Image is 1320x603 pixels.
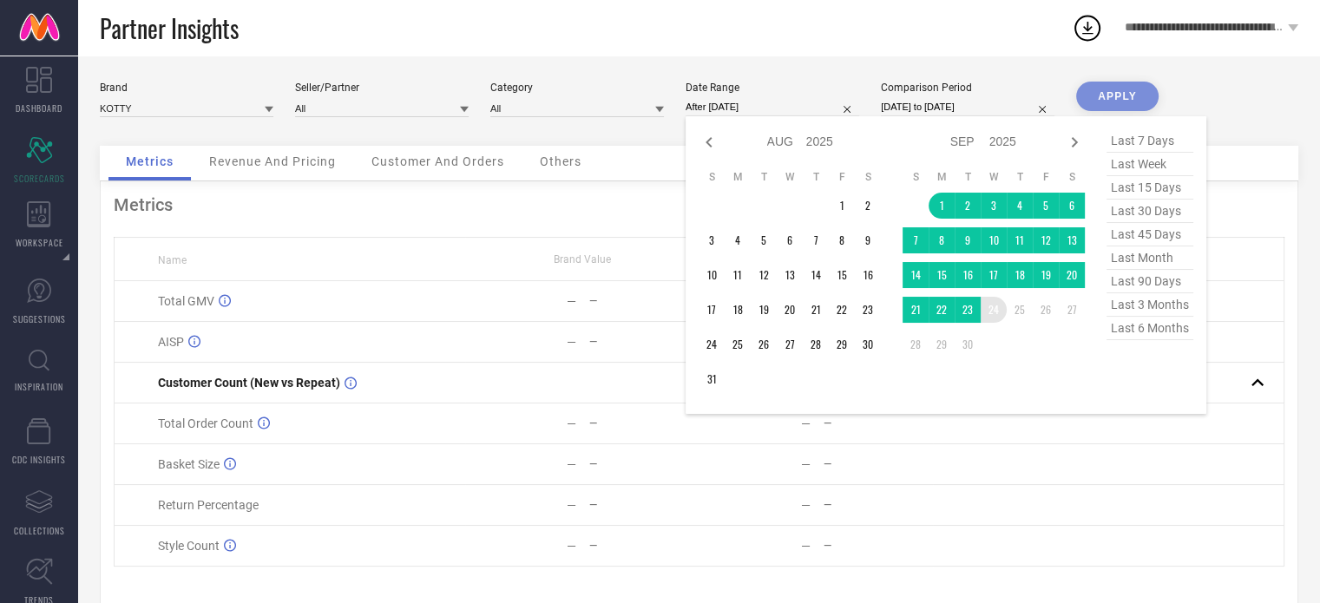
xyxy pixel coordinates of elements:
td: Thu Aug 28 2025 [803,331,829,357]
div: — [567,457,576,471]
div: — [567,539,576,553]
th: Thursday [803,170,829,184]
span: last week [1107,153,1193,176]
td: Sun Aug 31 2025 [699,366,725,392]
td: Wed Sep 03 2025 [981,193,1007,219]
td: Fri Aug 08 2025 [829,227,855,253]
div: — [589,417,698,429]
td: Sun Sep 21 2025 [903,297,929,323]
div: — [801,416,811,430]
div: — [567,335,576,349]
td: Sun Aug 03 2025 [699,227,725,253]
td: Mon Sep 15 2025 [929,262,955,288]
td: Fri Aug 15 2025 [829,262,855,288]
div: — [589,336,698,348]
td: Thu Sep 18 2025 [1007,262,1033,288]
th: Sunday [903,170,929,184]
td: Mon Sep 01 2025 [929,193,955,219]
div: — [589,540,698,552]
span: last 45 days [1107,223,1193,246]
span: last 15 days [1107,176,1193,200]
span: Name [158,254,187,266]
input: Select comparison period [881,98,1054,116]
td: Mon Sep 29 2025 [929,331,955,357]
span: Customer And Orders [371,154,504,168]
th: Friday [1033,170,1059,184]
span: Metrics [126,154,174,168]
td: Sun Aug 24 2025 [699,331,725,357]
td: Sat Aug 23 2025 [855,297,881,323]
span: WORKSPACE [16,236,63,249]
td: Mon Sep 08 2025 [929,227,955,253]
td: Tue Aug 05 2025 [751,227,777,253]
td: Fri Sep 05 2025 [1033,193,1059,219]
span: Total Order Count [158,416,253,430]
td: Mon Aug 04 2025 [725,227,751,253]
div: Metrics [114,194,1284,215]
span: last month [1107,246,1193,270]
th: Wednesday [981,170,1007,184]
td: Sat Sep 20 2025 [1059,262,1085,288]
div: Comparison Period [881,82,1054,94]
td: Mon Aug 25 2025 [725,331,751,357]
th: Thursday [1007,170,1033,184]
span: Style Count [158,539,220,553]
span: last 6 months [1107,317,1193,340]
td: Thu Aug 21 2025 [803,297,829,323]
div: — [801,498,811,512]
div: — [824,499,932,511]
span: DASHBOARD [16,102,62,115]
td: Thu Sep 25 2025 [1007,297,1033,323]
span: AISP [158,335,184,349]
div: — [567,416,576,430]
td: Sun Sep 14 2025 [903,262,929,288]
span: INSPIRATION [15,380,63,393]
td: Sat Aug 16 2025 [855,262,881,288]
span: last 7 days [1107,129,1193,153]
th: Friday [829,170,855,184]
td: Fri Aug 29 2025 [829,331,855,357]
td: Sun Aug 10 2025 [699,262,725,288]
span: SCORECARDS [14,172,65,185]
td: Fri Aug 01 2025 [829,193,855,219]
div: — [567,294,576,308]
div: — [589,295,698,307]
td: Thu Sep 04 2025 [1007,193,1033,219]
span: last 90 days [1107,270,1193,293]
td: Fri Sep 19 2025 [1033,262,1059,288]
th: Wednesday [777,170,803,184]
th: Monday [725,170,751,184]
div: Previous month [699,132,719,153]
td: Tue Aug 12 2025 [751,262,777,288]
div: — [589,458,698,470]
th: Monday [929,170,955,184]
td: Fri Aug 22 2025 [829,297,855,323]
div: — [567,498,576,512]
div: — [801,539,811,553]
td: Sat Aug 09 2025 [855,227,881,253]
div: — [824,417,932,429]
th: Sunday [699,170,725,184]
td: Tue Sep 23 2025 [955,297,981,323]
div: — [801,457,811,471]
input: Select date range [686,98,859,116]
td: Sun Sep 28 2025 [903,331,929,357]
td: Wed Aug 20 2025 [777,297,803,323]
span: Basket Size [158,457,220,471]
span: Revenue And Pricing [209,154,336,168]
th: Saturday [1059,170,1085,184]
td: Wed Sep 10 2025 [981,227,1007,253]
td: Sat Aug 30 2025 [855,331,881,357]
td: Thu Aug 07 2025 [803,227,829,253]
td: Fri Sep 12 2025 [1033,227,1059,253]
td: Tue Aug 19 2025 [751,297,777,323]
td: Mon Aug 18 2025 [725,297,751,323]
div: Seller/Partner [295,82,469,94]
div: — [824,540,932,552]
td: Wed Aug 06 2025 [777,227,803,253]
td: Wed Aug 13 2025 [777,262,803,288]
td: Sat Sep 13 2025 [1059,227,1085,253]
td: Tue Sep 02 2025 [955,193,981,219]
td: Tue Aug 26 2025 [751,331,777,357]
div: Brand [100,82,273,94]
